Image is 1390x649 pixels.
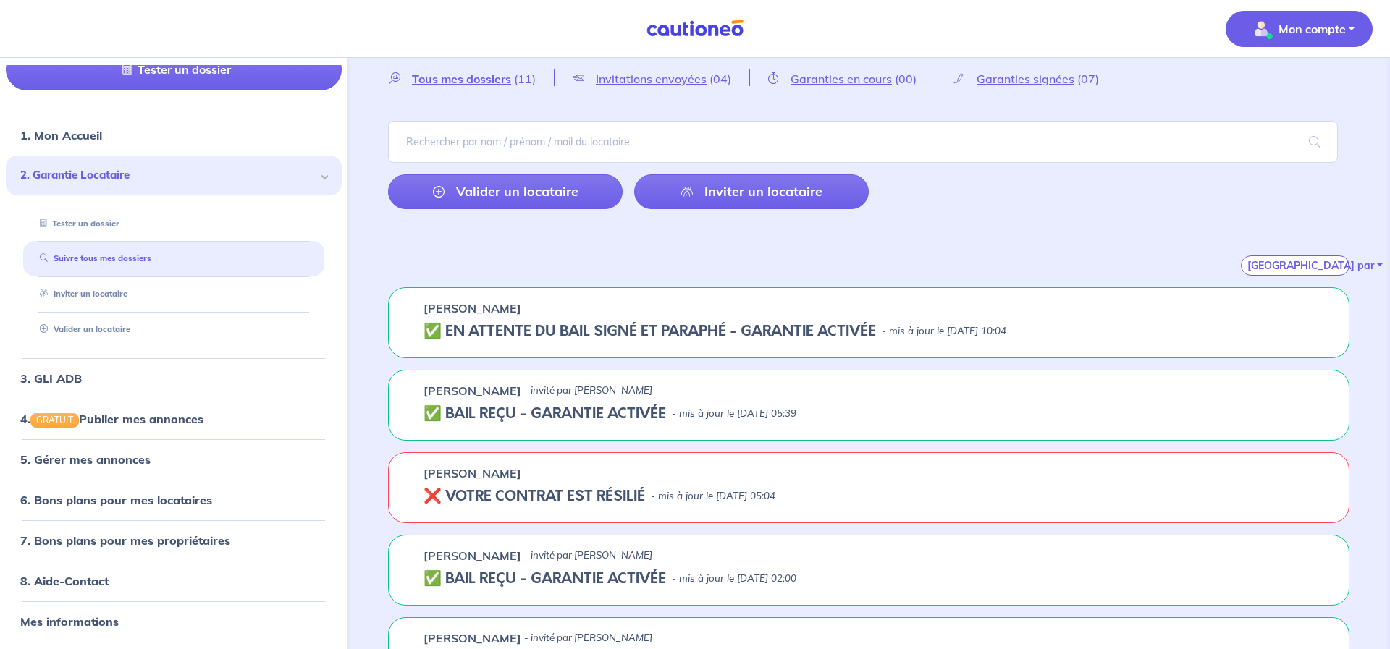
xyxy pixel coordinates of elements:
[641,20,749,38] img: Cautioneo
[596,72,707,86] span: Invitations envoyées
[6,156,342,195] div: 2. Garantie Locataire
[388,174,623,209] a: Valider un locataire
[1292,122,1338,162] span: search
[651,489,775,504] p: - mis à jour le [DATE] 05:04
[20,493,212,507] a: 6. Bons plans pour mes locataires
[672,572,796,586] p: - mis à jour le [DATE] 02:00
[34,289,127,299] a: Inviter un locataire
[412,72,511,86] span: Tous mes dossiers
[20,412,203,426] a: 4.GRATUITPublier mes annonces
[524,383,652,398] p: - invité par [PERSON_NAME]
[6,607,342,636] div: Mes informations
[388,72,554,85] a: Tous mes dossiers(11)
[424,488,645,505] h5: ❌ VOTRE CONTRAT EST RÉSILIÉ
[6,364,342,393] div: 3. GLI ADB
[555,72,749,85] a: Invitations envoyées(04)
[791,72,892,86] span: Garanties en cours
[709,72,731,86] span: (04)
[20,452,151,467] a: 5. Gérer mes annonces
[1077,72,1099,86] span: (07)
[1250,17,1273,41] img: illu_account_valid_menu.svg
[424,405,1314,423] div: state: CONTRACT-VALIDATED, Context: NOT-LESSOR,
[34,218,119,228] a: Tester un dossier
[935,72,1117,85] a: Garanties signées(07)
[424,488,1314,505] div: state: REVOKED, Context: NOT-LESSOR,
[6,526,342,555] div: 7. Bons plans pour mes propriétaires
[1241,255,1349,276] button: [GEOGRAPHIC_DATA] par
[424,465,521,482] p: [PERSON_NAME]
[6,485,342,514] div: 6. Bons plans pour mes locataires
[424,547,521,564] p: [PERSON_NAME]
[6,121,342,150] div: 1. Mon Accueil
[424,405,666,423] h5: ✅ BAIL REÇU - GARANTIE ACTIVÉE
[750,72,935,85] a: Garanties en cours(00)
[977,72,1074,86] span: Garanties signées
[424,323,876,340] h5: ✅️️️ EN ATTENTE DU BAIL SIGNÉ ET PARAPHÉ - GARANTIE ACTIVÉE
[20,167,316,184] span: 2. Garantie Locataire
[34,253,151,263] a: Suivre tous mes dossiers
[524,548,652,563] p: - invité par [PERSON_NAME]
[895,72,917,86] span: (00)
[882,324,1006,339] p: - mis à jour le [DATE] 10:04
[424,570,666,588] h5: ✅ BAIL REÇU - GARANTIE ACTIVÉE
[20,574,109,588] a: 8. Aide-Contact
[6,48,342,90] a: Tester un dossier
[23,318,324,342] div: Valider un locataire
[23,282,324,306] div: Inviter un locataire
[23,211,324,235] div: Tester un dossier
[1226,11,1373,47] button: illu_account_valid_menu.svgMon compte
[424,382,521,399] p: [PERSON_NAME]
[424,323,1314,340] div: state: CONTRACT-SIGNED, Context: NOT-LESSOR,IS-GL-CAUTION
[514,72,536,86] span: (11)
[634,174,869,209] a: Inviter un locataire
[672,407,796,421] p: - mis à jour le [DATE] 05:39
[424,629,521,647] p: [PERSON_NAME]
[524,631,652,645] p: - invité par [PERSON_NAME]
[20,128,102,143] a: 1. Mon Accueil
[424,300,521,317] p: [PERSON_NAME]
[6,567,342,595] div: 8. Aide-Contact
[424,570,1314,588] div: state: CONTRACT-VALIDATED, Context: NOT-LESSOR,IS-GL-CAUTION
[388,121,1338,163] input: Rechercher par nom / prénom / mail du locataire
[20,533,230,548] a: 7. Bons plans pour mes propriétaires
[6,404,342,433] div: 4.GRATUITPublier mes annonces
[34,324,130,334] a: Valider un locataire
[23,247,324,271] div: Suivre tous mes dossiers
[20,371,82,386] a: 3. GLI ADB
[6,445,342,474] div: 5. Gérer mes annonces
[1279,20,1346,38] p: Mon compte
[20,614,119,629] a: Mes informations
